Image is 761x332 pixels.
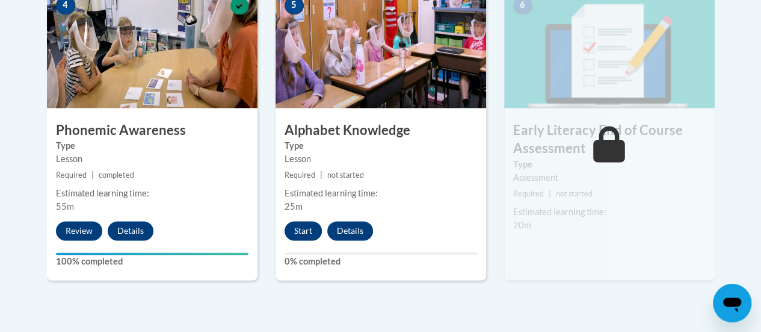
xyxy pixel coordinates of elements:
span: Required [285,171,315,180]
span: | [549,189,551,198]
span: | [320,171,322,180]
span: not started [556,189,593,198]
span: | [91,171,94,180]
span: Required [56,171,87,180]
h3: Phonemic Awareness [47,121,257,140]
iframe: Button to launch messaging window [713,284,751,322]
button: Review [56,221,102,240]
label: 0% completed [285,255,477,268]
span: 55m [56,201,74,211]
span: not started [327,171,364,180]
button: Start [285,221,322,240]
div: Estimated learning time: [56,187,248,200]
label: Type [56,139,248,152]
span: 25m [285,201,303,211]
div: Your progress [56,252,248,255]
label: Type [285,139,477,152]
span: 20m [513,220,531,230]
div: Assessment [513,171,706,184]
div: Lesson [285,152,477,166]
div: Estimated learning time: [513,205,706,219]
span: Required [513,189,544,198]
span: completed [99,171,134,180]
h3: Alphabet Knowledge [276,121,486,140]
div: Estimated learning time: [285,187,477,200]
h3: Early Literacy End of Course Assessment [504,121,715,158]
button: Details [108,221,153,240]
div: Lesson [56,152,248,166]
label: 100% completed [56,255,248,268]
label: Type [513,158,706,171]
button: Details [327,221,373,240]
